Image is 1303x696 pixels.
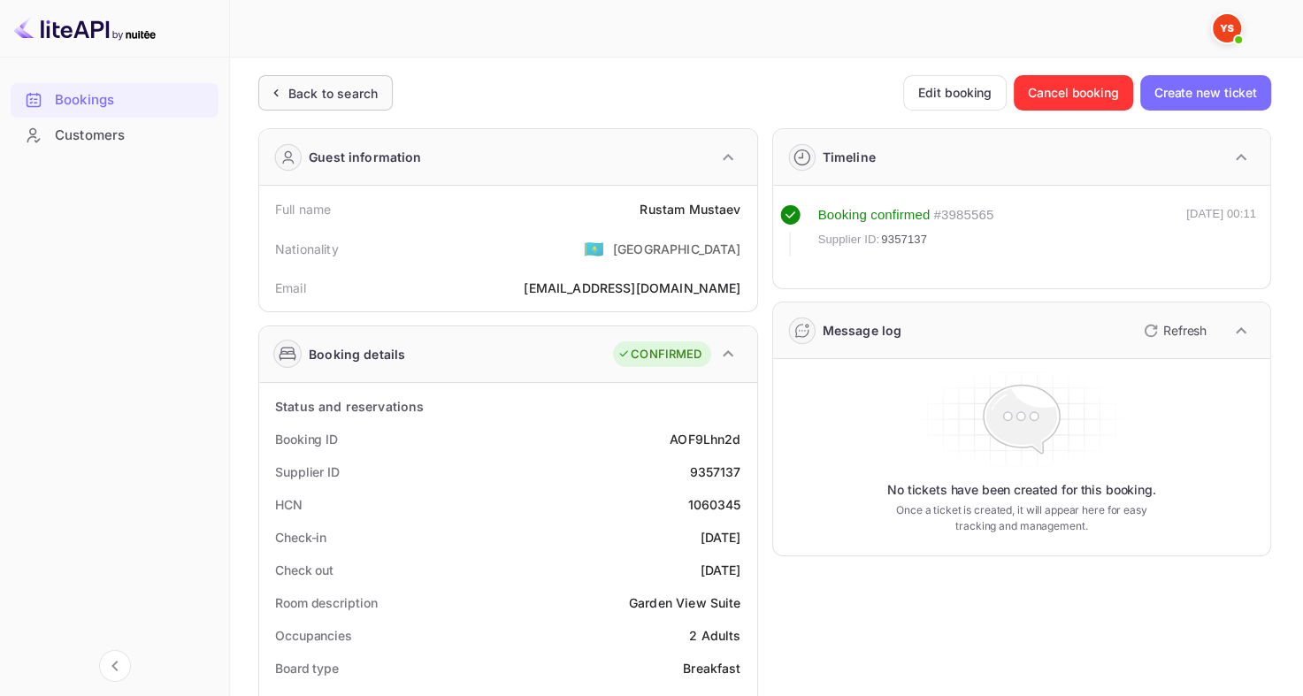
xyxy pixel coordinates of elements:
[275,430,338,448] div: Booking ID
[275,200,331,218] div: Full name
[99,650,131,682] button: Collapse navigation
[670,430,740,448] div: AOF9Lhn2d
[275,593,377,612] div: Room description
[687,495,740,514] div: 1060345
[933,205,993,226] div: # 3985565
[823,148,876,166] div: Timeline
[818,231,880,249] span: Supplier ID:
[55,90,210,111] div: Bookings
[881,231,927,249] span: 9357137
[11,83,218,116] a: Bookings
[275,528,326,547] div: Check-in
[275,397,424,416] div: Status and reservations
[288,84,378,103] div: Back to search
[888,502,1154,534] p: Once a ticket is created, it will appear here for easy tracking and management.
[275,561,333,579] div: Check out
[701,528,741,547] div: [DATE]
[275,463,340,481] div: Supplier ID
[903,75,1007,111] button: Edit booking
[275,240,339,258] div: Nationality
[11,83,218,118] div: Bookings
[275,279,306,297] div: Email
[613,240,741,258] div: [GEOGRAPHIC_DATA]
[683,659,740,677] div: Breakfast
[524,279,740,297] div: [EMAIL_ADDRESS][DOMAIN_NAME]
[275,659,339,677] div: Board type
[1186,205,1256,256] div: [DATE] 00:11
[14,14,156,42] img: LiteAPI logo
[309,148,422,166] div: Guest information
[818,205,931,226] div: Booking confirmed
[11,119,218,153] div: Customers
[1163,321,1207,340] p: Refresh
[1014,75,1133,111] button: Cancel booking
[275,626,352,645] div: Occupancies
[689,626,740,645] div: 2 Adults
[689,463,740,481] div: 9357137
[1140,75,1271,111] button: Create new ticket
[584,233,604,264] span: United States
[887,481,1156,499] p: No tickets have been created for this booking.
[823,321,902,340] div: Message log
[11,119,218,151] a: Customers
[55,126,210,146] div: Customers
[1133,317,1214,345] button: Refresh
[1213,14,1241,42] img: Yandex Support
[701,561,741,579] div: [DATE]
[640,200,740,218] div: Rustam Mustaev
[275,495,303,514] div: HCN
[309,345,405,363] div: Booking details
[617,346,701,363] div: CONFIRMED
[629,593,741,612] div: Garden View Suite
